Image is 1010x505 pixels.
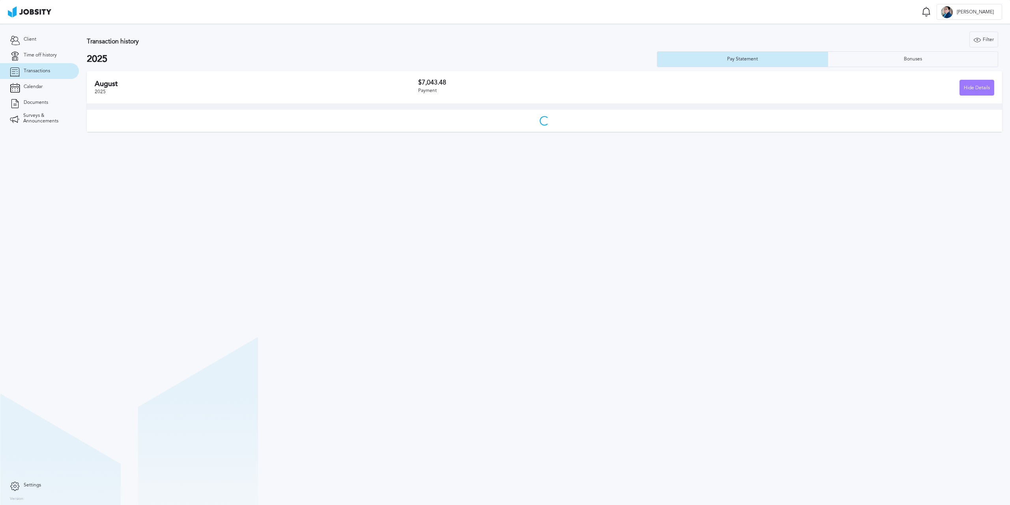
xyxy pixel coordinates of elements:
button: Filter [969,32,998,47]
span: Time off history [24,53,57,58]
span: 2025 [95,89,106,94]
div: F [941,6,953,18]
button: Bonuses [828,51,999,67]
div: Hide Details [960,80,994,96]
span: Documents [24,100,48,105]
h3: Transaction history [87,38,586,45]
span: Transactions [24,68,50,74]
h3: $7,043.48 [418,79,706,86]
div: Bonuses [900,56,926,62]
h2: 2025 [87,54,657,65]
span: Calendar [24,84,43,90]
button: Hide Details [959,80,994,96]
span: Surveys & Announcements [23,113,69,124]
div: Filter [970,32,998,48]
label: Version: [10,497,24,501]
button: F[PERSON_NAME] [937,4,1002,20]
span: [PERSON_NAME] [953,9,998,15]
img: ab4bad089aa723f57921c736e9817d99.png [8,6,51,17]
button: Pay Statement [657,51,828,67]
div: Payment [418,88,706,94]
span: Settings [24,482,41,488]
h2: August [95,80,418,88]
div: Pay Statement [723,56,762,62]
span: Client [24,37,36,42]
